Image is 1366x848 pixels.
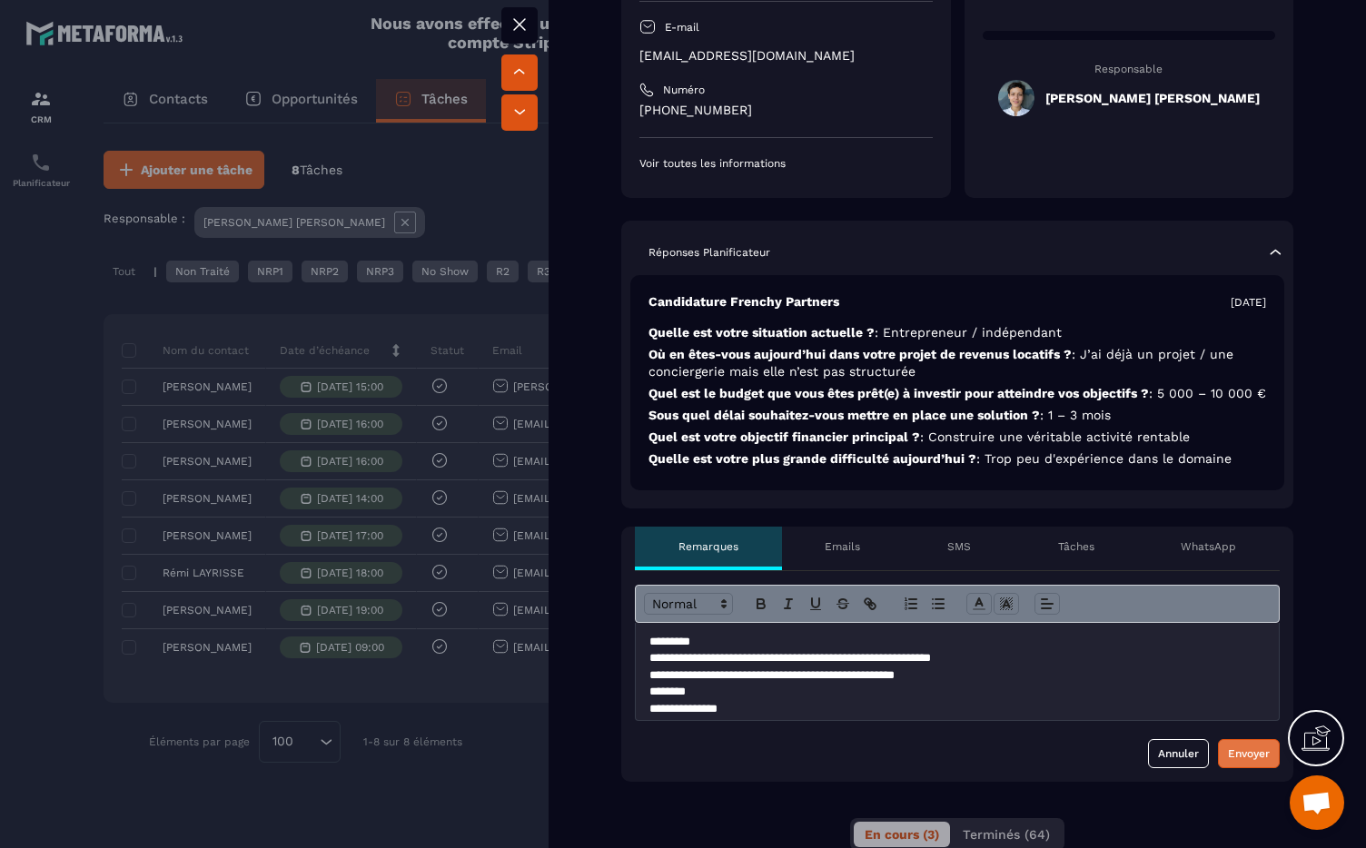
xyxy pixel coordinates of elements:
[1058,539,1094,554] p: Tâches
[648,346,1266,380] p: Où en êtes-vous aujourd’hui dans votre projet de revenus locatifs ?
[825,539,860,554] p: Emails
[865,827,939,842] span: En cours (3)
[1228,744,1270,763] div: Envoyer
[983,63,1276,75] p: Responsable
[648,385,1266,402] p: Quel est le budget que vous êtes prêt(e) à investir pour atteindre vos objectifs ?
[648,324,1266,341] p: Quelle est votre situation actuelle ?
[1149,386,1266,400] span: : 5 000 – 10 000 €
[648,450,1266,468] p: Quelle est votre plus grande difficulté aujourd’hui ?
[648,293,839,311] p: Candidature Frenchy Partners
[963,827,1050,842] span: Terminés (64)
[1181,539,1236,554] p: WhatsApp
[976,451,1232,466] span: : Trop peu d'expérience dans le domaine
[1290,775,1344,830] div: Ouvrir le chat
[875,325,1062,340] span: : Entrepreneur / indépendant
[639,47,933,64] p: [EMAIL_ADDRESS][DOMAIN_NAME]
[1148,739,1209,768] button: Annuler
[1218,739,1280,768] button: Envoyer
[854,822,950,847] button: En cours (3)
[639,156,933,171] p: Voir toutes les informations
[678,539,738,554] p: Remarques
[665,20,699,35] p: E-mail
[952,822,1061,847] button: Terminés (64)
[920,429,1190,444] span: : Construire une véritable activité rentable
[648,429,1266,446] p: Quel est votre objectif financier principal ?
[639,102,933,119] p: [PHONE_NUMBER]
[648,245,770,260] p: Réponses Planificateur
[663,83,705,97] p: Numéro
[1231,295,1266,310] p: [DATE]
[947,539,971,554] p: SMS
[1045,91,1260,105] h5: [PERSON_NAME] [PERSON_NAME]
[1040,408,1111,422] span: : 1 – 3 mois
[648,407,1266,424] p: Sous quel délai souhaitez-vous mettre en place une solution ?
